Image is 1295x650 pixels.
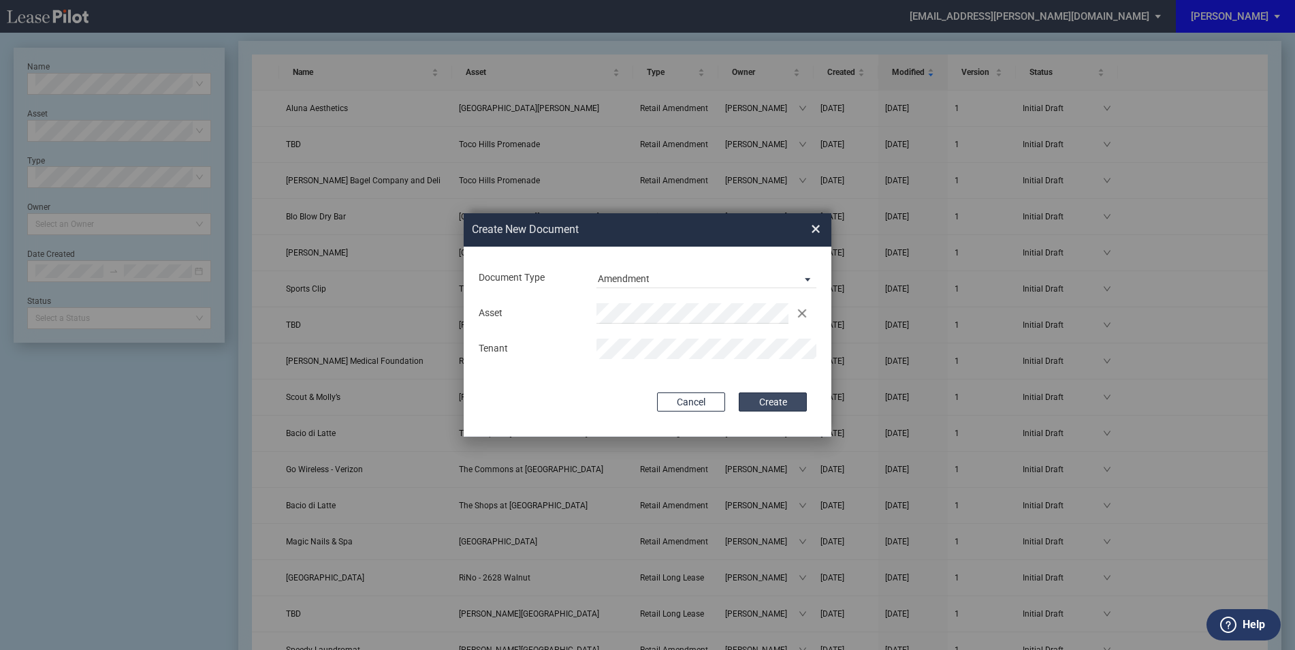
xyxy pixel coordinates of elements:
span: × [811,219,820,241]
label: Help [1243,616,1265,634]
md-dialog: Create New ... [464,213,831,437]
div: Document Type [470,271,588,285]
div: Asset [470,307,588,320]
div: Amendment [598,273,650,284]
md-select: Document Type: Amendment [596,268,816,288]
div: Tenant [470,342,588,356]
h2: Create New Document [472,222,762,237]
button: Cancel [657,392,725,412]
button: Create [739,392,807,412]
